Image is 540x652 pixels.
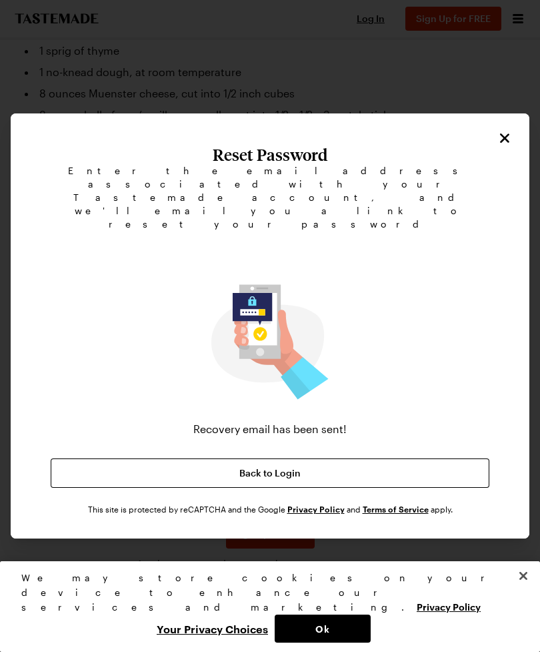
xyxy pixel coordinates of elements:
div: Privacy [21,571,507,643]
button: Close [496,129,513,147]
span: Back to Login [239,466,301,480]
img: Reset Password [211,284,329,400]
h1: Reset Password [24,145,516,164]
a: More information about your privacy, opens in a new tab [417,600,481,613]
span: Enter the email address associated with your Tastemade account, and we'll email you a link to res... [51,164,489,231]
a: Google Privacy Policy [287,503,345,515]
span: Recovery email has been sent! [177,421,363,437]
div: This site is protected by reCAPTCHA and the Google and apply. [88,504,453,515]
button: Close [509,561,538,591]
button: Your Privacy Choices [150,615,275,643]
button: Back to Login [51,458,489,488]
div: We may store cookies on your device to enhance our services and marketing. [21,571,507,615]
a: Google Terms of Service [363,503,429,515]
button: Ok [275,615,371,643]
